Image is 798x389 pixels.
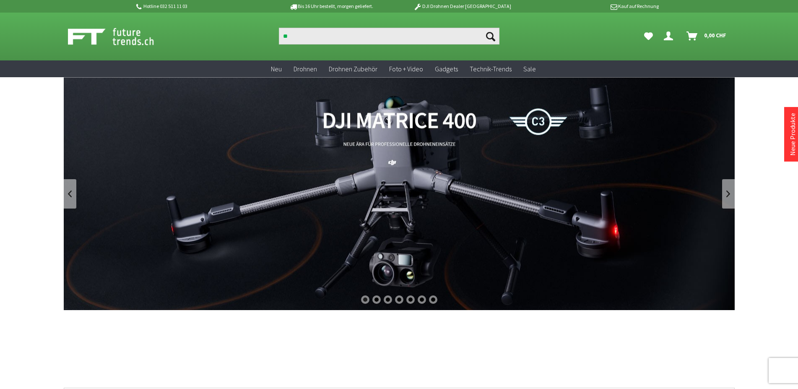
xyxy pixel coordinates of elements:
[323,60,383,78] a: Drohnen Zubehör
[523,65,536,73] span: Sale
[429,60,464,78] a: Gadgets
[660,28,680,44] a: Dein Konto
[266,1,397,11] p: Bis 16 Uhr bestellt, morgen geliefert.
[470,65,512,73] span: Technik-Trends
[418,295,426,304] div: 6
[279,28,499,44] input: Produkt, Marke, Kategorie, EAN, Artikelnummer…
[288,60,323,78] a: Drohnen
[64,77,735,310] a: DJI Matrice 400
[429,295,437,304] div: 7
[704,29,726,42] span: 0,00 CHF
[788,113,797,156] a: Neue Produkte
[384,295,392,304] div: 3
[517,60,542,78] a: Sale
[389,65,423,73] span: Foto + Video
[294,65,317,73] span: Drohnen
[397,1,528,11] p: DJI Drohnen Dealer [GEOGRAPHIC_DATA]
[406,295,415,304] div: 5
[135,1,266,11] p: Hotline 032 511 11 03
[68,26,172,47] img: Shop Futuretrends - zur Startseite wechseln
[329,65,377,73] span: Drohnen Zubehör
[372,295,381,304] div: 2
[528,1,659,11] p: Kauf auf Rechnung
[265,60,288,78] a: Neu
[383,60,429,78] a: Foto + Video
[395,295,403,304] div: 4
[464,60,517,78] a: Technik-Trends
[683,28,730,44] a: Warenkorb
[482,28,499,44] button: Suchen
[640,28,657,44] a: Meine Favoriten
[361,295,369,304] div: 1
[435,65,458,73] span: Gadgets
[271,65,282,73] span: Neu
